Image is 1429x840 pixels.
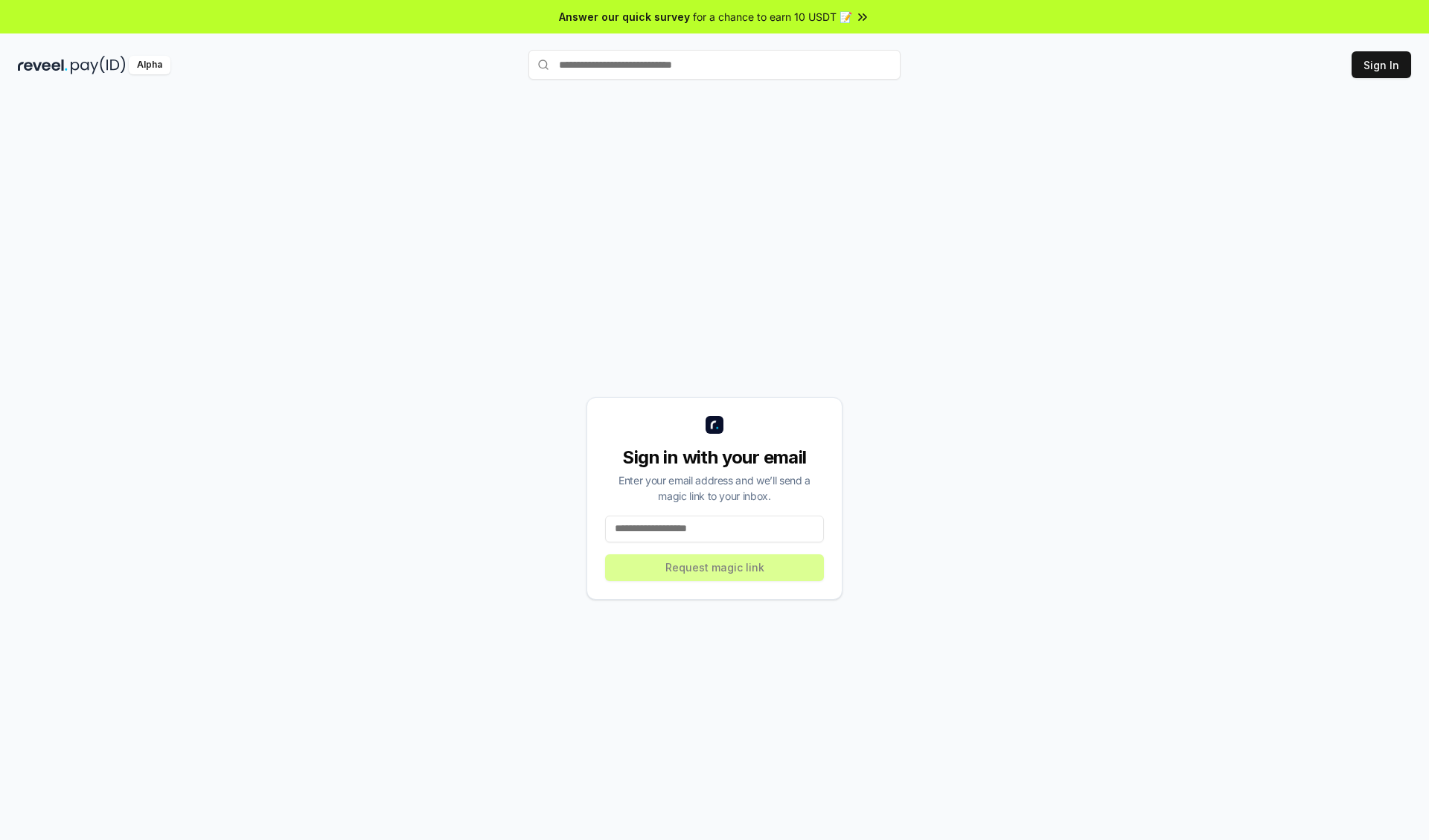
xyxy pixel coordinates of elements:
span: for a chance to earn 10 USDT 📝 [693,9,852,25]
div: Alpha [129,56,170,74]
span: Answer our quick survey [559,9,690,25]
div: Sign in with your email [605,446,824,469]
img: logo_small [706,416,723,434]
button: Sign In [1352,51,1411,78]
div: Enter your email address and we’ll send a magic link to your inbox. [605,472,824,504]
img: reveel_dark [18,56,68,74]
img: pay_id [71,56,126,74]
